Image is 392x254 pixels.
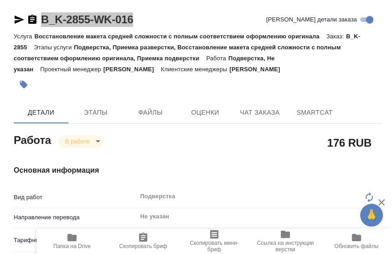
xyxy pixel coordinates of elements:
[161,66,230,73] p: Клиентские менеджеры
[327,135,371,150] h2: 176 RUB
[229,66,287,73] p: [PERSON_NAME]
[36,228,108,254] button: Папка на Drive
[14,165,382,176] h4: Основная информация
[206,55,228,62] p: Работа
[40,66,103,73] p: Проектный менеджер
[129,107,172,118] span: Файлы
[74,107,118,118] span: Этапы
[14,193,136,202] p: Вид работ
[108,228,179,254] button: Скопировать бриф
[183,107,227,118] span: Оценки
[14,33,34,40] p: Услуга
[335,243,379,249] span: Обновить файлы
[321,228,392,254] button: Обновить файлы
[14,74,34,95] button: Добавить тэг
[326,33,346,40] p: Заказ:
[19,107,63,118] span: Детали
[238,107,282,118] span: Чат заказа
[62,138,93,145] button: В работе
[184,240,244,253] span: Скопировать мини-бриф
[293,107,336,118] span: SmartCat
[27,14,38,25] button: Скопировать ссылку
[34,44,74,51] p: Этапы услуги
[14,131,51,148] h2: Работа
[41,13,133,26] a: B_K-2855-WK-016
[14,14,25,25] button: Скопировать ссылку для ЯМессенджера
[34,33,326,40] p: Восстановление макета средней сложности с полным соответствием оформлению оригинала
[53,243,91,249] span: Папка на Drive
[360,204,383,227] button: 🙏
[255,240,315,253] span: Ссылка на инструкции верстки
[250,228,321,254] button: Ссылка на инструкции верстки
[179,228,250,254] button: Скопировать мини-бриф
[364,206,379,225] span: 🙏
[266,15,357,24] span: [PERSON_NAME] детали заказа
[14,44,341,62] p: Подверстка, Приемка разверстки, Восстановление макета средней сложности с полным соответствием оф...
[14,213,136,222] p: Направление перевода
[119,243,167,249] span: Скопировать бриф
[58,135,103,148] div: В работе
[14,236,136,245] p: Тарифные единицы
[103,66,161,73] p: [PERSON_NAME]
